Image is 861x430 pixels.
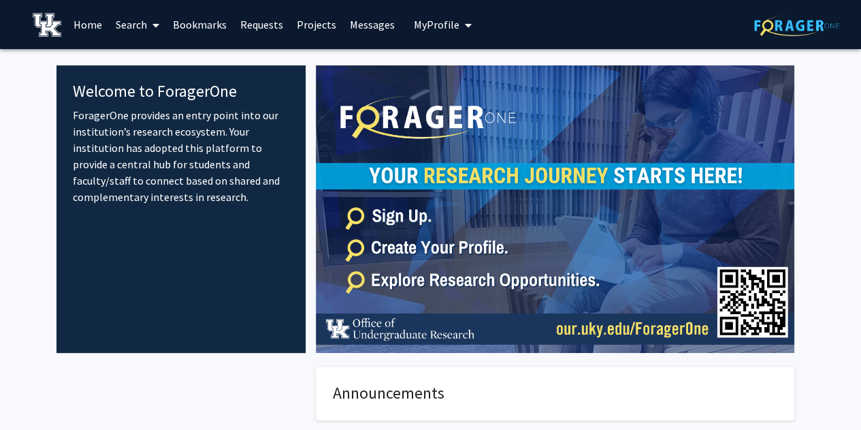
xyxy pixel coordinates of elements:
[109,1,166,48] a: Search
[73,107,290,205] p: ForagerOne provides an entry point into our institution’s research ecosystem. Your institution ha...
[754,15,839,36] img: ForagerOne Logo
[10,369,58,420] iframe: Chat
[67,1,109,48] a: Home
[333,384,777,403] h4: Announcements
[290,1,343,48] a: Projects
[343,1,402,48] a: Messages
[316,65,794,353] img: Cover Image
[414,18,459,31] span: My Profile
[233,1,290,48] a: Requests
[33,13,62,37] img: University of Kentucky Logo
[166,1,233,48] a: Bookmarks
[73,82,290,102] h4: Welcome to ForagerOne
